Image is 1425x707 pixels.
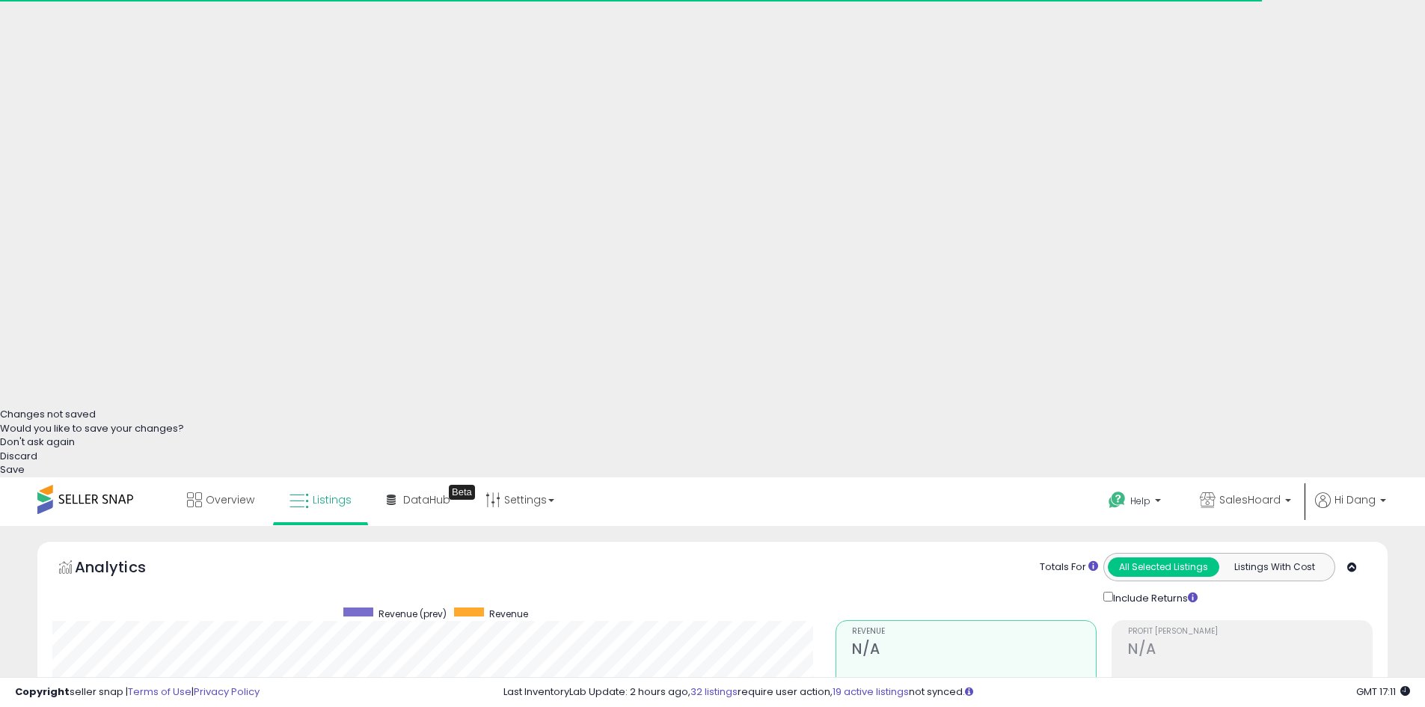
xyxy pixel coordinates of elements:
div: Include Returns [1092,589,1216,606]
h5: Analytics [75,557,175,581]
a: Listings [278,477,363,522]
span: Hi Dang [1334,492,1376,507]
a: Settings [474,477,566,522]
a: Help [1097,480,1176,526]
strong: Copyright [15,685,70,699]
a: SalesHoard [1189,477,1302,526]
span: Revenue [489,607,528,620]
a: Privacy Policy [194,685,260,699]
div: Last InventoryLab Update: 2 hours ago, require user action, not synced. [503,685,1410,700]
button: Listings With Cost [1219,557,1330,577]
a: 32 listings [690,685,738,699]
button: All Selected Listings [1108,557,1219,577]
div: Totals For [1040,560,1098,575]
a: Terms of Use [128,685,191,699]
i: Get Help [1108,491,1127,509]
span: SalesHoard [1219,492,1281,507]
a: Overview [176,477,266,522]
span: Listings [313,492,352,507]
span: Overview [206,492,254,507]
div: seller snap | | [15,685,260,700]
div: Tooltip anchor [449,485,475,500]
a: Hi Dang [1315,492,1386,526]
span: Revenue (prev) [379,607,447,620]
a: DataHub [376,477,462,522]
span: Help [1130,495,1150,507]
span: DataHub [403,492,450,507]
